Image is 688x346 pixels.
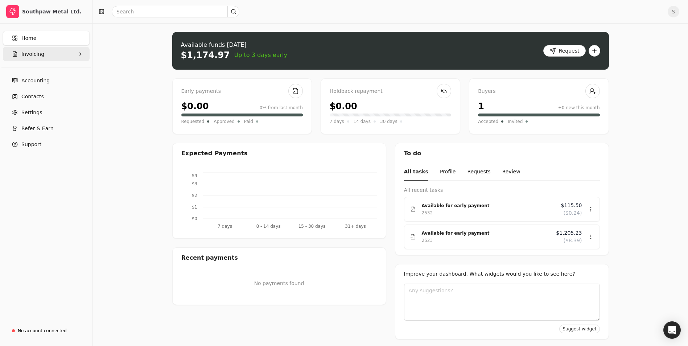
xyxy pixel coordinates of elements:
button: Request [543,45,586,57]
span: ($0.24) [563,209,582,217]
div: $1,174.97 [181,49,230,61]
button: Refer & Earn [3,121,90,136]
div: 2523 [422,237,433,244]
a: No account connected [3,324,90,337]
div: Early payments [181,87,303,95]
span: Home [21,34,36,42]
span: Accounting [21,77,50,85]
div: Recent payments [173,248,386,268]
button: Support [3,137,90,152]
div: Buyers [478,87,600,95]
button: Invoicing [3,47,90,61]
div: 0% from last month [260,104,303,111]
span: Invited [508,118,523,125]
button: Review [502,164,520,181]
span: Paid [244,118,253,125]
tspan: $4 [191,173,197,178]
span: Support [21,141,41,148]
span: Invoicing [21,50,44,58]
span: $1,205.23 [556,229,582,237]
span: Accepted [478,118,498,125]
a: Home [3,31,90,45]
span: $115.50 [561,202,582,209]
div: $0.00 [181,100,209,113]
tspan: $3 [191,181,197,186]
div: Available for early payment [422,230,551,237]
button: All tasks [404,164,428,181]
tspan: $2 [191,193,197,198]
span: Refer & Earn [21,125,54,132]
button: Requests [467,164,490,181]
div: Southpaw Metal Ltd. [22,8,86,15]
div: No account connected [18,328,67,334]
tspan: $1 [191,205,197,210]
span: 14 days [354,118,371,125]
a: Settings [3,105,90,120]
div: 1 [478,100,484,113]
div: All recent tasks [404,186,600,194]
span: ($8.39) [563,237,582,244]
input: Search [112,6,239,17]
tspan: 8 - 14 days [256,224,280,229]
button: S [668,6,679,17]
span: 30 days [380,118,397,125]
span: 7 days [330,118,344,125]
span: Approved [214,118,235,125]
a: Accounting [3,73,90,88]
div: Holdback repayment [330,87,451,95]
tspan: 31+ days [345,224,366,229]
tspan: 15 - 30 days [298,224,325,229]
span: Settings [21,109,42,116]
tspan: $0 [191,216,197,221]
tspan: 7 days [218,224,232,229]
span: Up to 3 days early [234,51,287,59]
span: Contacts [21,93,44,100]
div: Open Intercom Messenger [663,321,681,339]
button: Suggest widget [559,325,600,333]
div: Available for early payment [422,202,555,209]
div: Available funds [DATE] [181,41,288,49]
div: 2532 [422,209,433,217]
p: No payments found [181,280,377,287]
a: Contacts [3,89,90,104]
div: Expected Payments [181,149,248,158]
button: Profile [440,164,456,181]
div: Improve your dashboard. What widgets would you like to see here? [404,270,600,278]
span: Requested [181,118,205,125]
div: +0 new this month [558,104,600,111]
div: $0.00 [330,100,357,113]
div: To do [395,143,609,164]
